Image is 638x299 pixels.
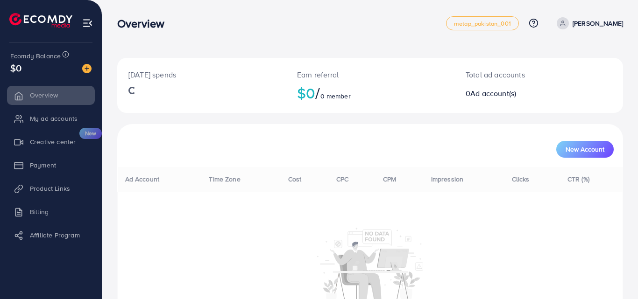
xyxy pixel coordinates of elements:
[470,88,516,98] span: Ad account(s)
[573,18,623,29] p: [PERSON_NAME]
[117,17,172,30] h3: Overview
[566,146,604,153] span: New Account
[553,17,623,29] a: [PERSON_NAME]
[320,91,351,101] span: 0 member
[10,61,21,75] span: $0
[9,13,72,28] img: logo
[10,51,61,61] span: Ecomdy Balance
[446,16,519,30] a: metap_pakistan_001
[82,64,92,73] img: image
[556,141,614,158] button: New Account
[454,21,511,27] span: metap_pakistan_001
[128,69,275,80] p: [DATE] spends
[466,69,570,80] p: Total ad accounts
[315,82,320,104] span: /
[297,84,443,102] h2: $0
[297,69,443,80] p: Earn referral
[466,89,570,98] h2: 0
[82,18,93,28] img: menu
